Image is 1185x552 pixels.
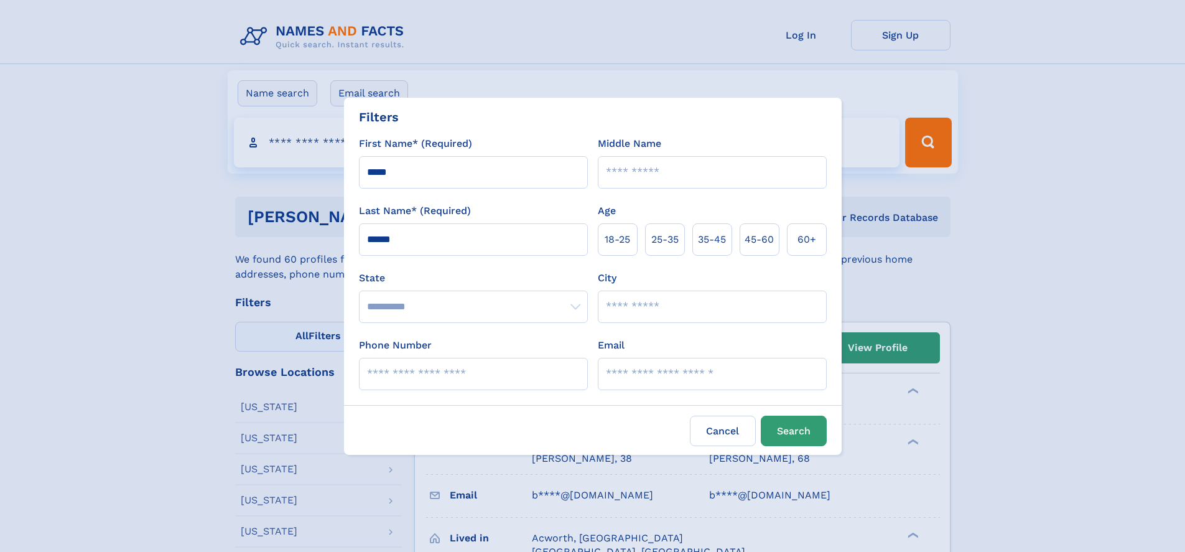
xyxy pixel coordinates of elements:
[605,232,630,247] span: 18‑25
[598,136,661,151] label: Middle Name
[359,338,432,353] label: Phone Number
[797,232,816,247] span: 60+
[359,203,471,218] label: Last Name* (Required)
[598,271,616,286] label: City
[359,108,399,126] div: Filters
[761,416,827,446] button: Search
[745,232,774,247] span: 45‑60
[359,271,588,286] label: State
[698,232,726,247] span: 35‑45
[690,416,756,446] label: Cancel
[359,136,472,151] label: First Name* (Required)
[651,232,679,247] span: 25‑35
[598,203,616,218] label: Age
[598,338,625,353] label: Email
